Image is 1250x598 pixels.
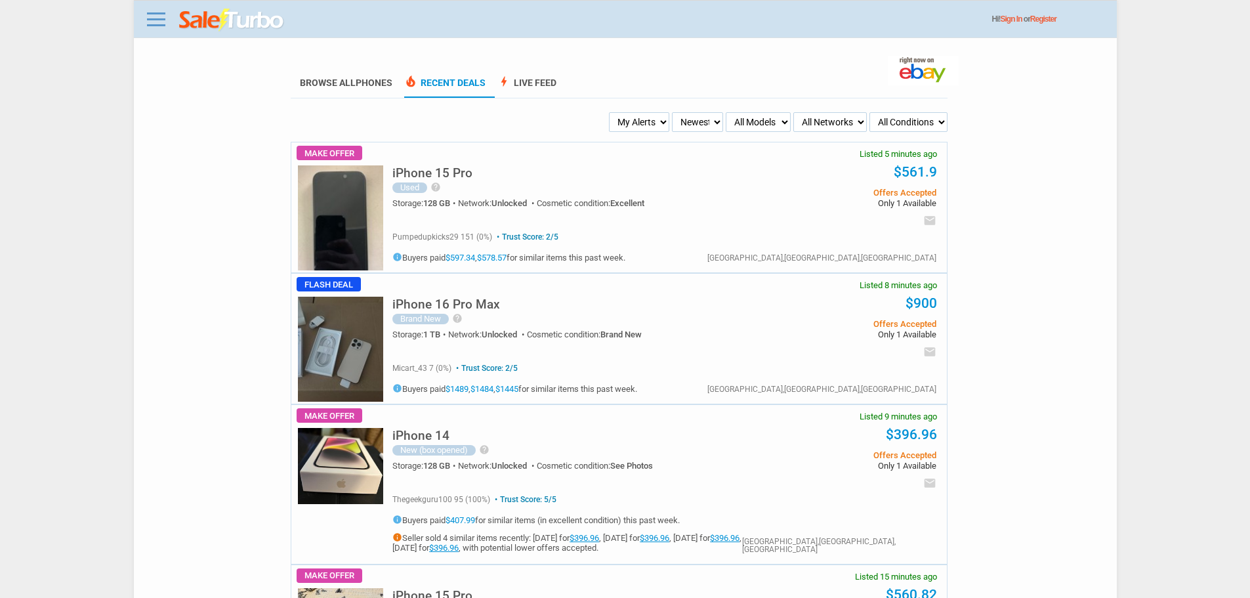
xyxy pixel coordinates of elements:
span: Hi! [992,14,1001,24]
span: See Photos [610,461,653,471]
h5: iPhone 15 Pro [392,167,472,179]
div: Cosmetic condition: [537,199,644,207]
a: $561.9 [894,164,937,180]
div: Cosmetic condition: [537,461,653,470]
a: boltLive Feed [497,77,556,98]
i: info [392,515,402,524]
a: local_fire_departmentRecent Deals [404,77,486,98]
span: or [1024,14,1056,24]
span: local_fire_department [404,75,417,88]
span: Listed 15 minutes ago [855,572,937,581]
a: Sign In [1001,14,1022,24]
span: Flash Deal [297,277,361,291]
span: Offers Accepted [738,451,936,459]
a: $396.96 [886,427,937,442]
a: iPhone 15 Pro [392,169,472,179]
div: Cosmetic condition: [527,330,642,339]
div: Network: [458,461,537,470]
h5: Seller sold 4 similar items recently: [DATE] for , [DATE] for , [DATE] for , [DATE] for , with po... [392,532,742,553]
a: iPhone 16 Pro Max [392,301,500,310]
a: $1489 [446,384,469,394]
span: bolt [497,75,510,88]
span: micart_43 7 (0%) [392,364,451,373]
h5: Buyers paid , for similar items this past week. [392,252,625,262]
div: Storage: [392,199,458,207]
i: info [392,383,402,393]
a: $396.96 [570,533,599,543]
span: 1 TB [423,330,440,339]
div: New (box opened) [392,445,476,456]
div: Used [392,182,427,193]
span: Listed 9 minutes ago [860,412,937,421]
a: $1445 [495,384,518,394]
span: Trust Score: 5/5 [492,495,556,504]
a: $578.57 [477,253,507,263]
img: s-l225.jpg [298,428,383,504]
span: Make Offer [297,146,362,160]
img: saleturbo.com - Online Deals and Discount Coupons [179,9,285,32]
a: $396.96 [640,533,669,543]
span: Unlocked [491,198,527,208]
span: Phones [356,77,392,88]
span: Listed 5 minutes ago [860,150,937,158]
img: s-l225.jpg [298,297,383,402]
h5: Buyers paid for similar items (in excellent condition) this past week. [392,515,742,524]
i: help [452,313,463,324]
div: Storage: [392,330,448,339]
span: Trust Score: 2/5 [453,364,518,373]
span: Only 1 Available [738,330,936,339]
i: email [923,214,936,227]
i: email [923,345,936,358]
div: [GEOGRAPHIC_DATA],[GEOGRAPHIC_DATA],[GEOGRAPHIC_DATA] [707,385,936,393]
div: [GEOGRAPHIC_DATA],[GEOGRAPHIC_DATA],[GEOGRAPHIC_DATA] [742,538,936,553]
span: Unlocked [482,330,517,339]
i: info [392,532,402,542]
h5: iPhone 16 Pro Max [392,298,500,310]
span: Only 1 Available [738,461,936,470]
div: Storage: [392,461,458,470]
span: Listed 8 minutes ago [860,281,937,289]
a: $396.96 [429,543,459,553]
a: Browse AllPhones [300,77,392,88]
span: 128 GB [423,198,450,208]
div: [GEOGRAPHIC_DATA],[GEOGRAPHIC_DATA],[GEOGRAPHIC_DATA] [707,254,936,262]
span: Offers Accepted [738,188,936,197]
div: Network: [448,330,527,339]
span: Only 1 Available [738,199,936,207]
a: iPhone 14 [392,432,449,442]
div: Network: [458,199,537,207]
span: Trust Score: 2/5 [494,232,558,242]
span: pumpedupkicks29 151 (0%) [392,232,492,242]
span: Make Offer [297,408,362,423]
a: $407.99 [446,515,475,525]
a: $900 [906,295,937,311]
img: s-l225.jpg [298,165,383,270]
span: Unlocked [491,461,527,471]
div: Brand New [392,314,449,324]
i: email [923,477,936,490]
a: $597.34 [446,253,475,263]
span: Excellent [610,198,644,208]
span: thegeekguru100 95 (100%) [392,495,490,504]
h5: Buyers paid , , for similar items this past week. [392,383,637,393]
span: Brand New [600,330,642,339]
i: help [479,444,490,455]
h5: iPhone 14 [392,429,449,442]
span: Offers Accepted [738,320,936,328]
a: $1484 [470,384,493,394]
i: info [392,252,402,262]
a: Register [1030,14,1056,24]
span: 128 GB [423,461,450,471]
a: $396.96 [710,533,740,543]
span: Make Offer [297,568,362,583]
i: help [430,182,441,192]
